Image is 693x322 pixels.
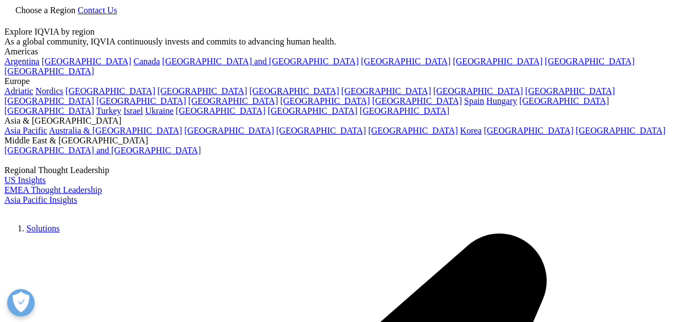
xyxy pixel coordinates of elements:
a: [GEOGRAPHIC_DATA] [276,126,366,135]
a: Australia & [GEOGRAPHIC_DATA] [49,126,182,135]
div: Asia & [GEOGRAPHIC_DATA] [4,116,689,126]
a: [GEOGRAPHIC_DATA] [484,126,574,135]
a: [GEOGRAPHIC_DATA] [96,96,186,106]
div: As a global community, IQVIA continuously invests and commits to advancing human health. [4,37,689,47]
a: Solutions [26,224,59,233]
a: [GEOGRAPHIC_DATA] [545,57,635,66]
a: [GEOGRAPHIC_DATA] [372,96,462,106]
div: Middle East & [GEOGRAPHIC_DATA] [4,136,689,146]
a: [GEOGRAPHIC_DATA] [184,126,274,135]
a: [GEOGRAPHIC_DATA] [42,57,131,66]
a: [GEOGRAPHIC_DATA] [188,96,278,106]
a: [GEOGRAPHIC_DATA] [360,106,449,115]
a: Asia Pacific [4,126,47,135]
a: [GEOGRAPHIC_DATA] [268,106,358,115]
a: Ukraine [145,106,174,115]
a: [GEOGRAPHIC_DATA] [525,86,615,96]
a: Adriatic [4,86,33,96]
a: [GEOGRAPHIC_DATA] [65,86,155,96]
a: [GEOGRAPHIC_DATA] [433,86,523,96]
a: Argentina [4,57,40,66]
a: [GEOGRAPHIC_DATA] [280,96,370,106]
button: Open Preferences [7,289,35,317]
div: Regional Thought Leadership [4,165,689,175]
div: Europe [4,76,689,86]
a: Contact Us [78,5,117,15]
a: [GEOGRAPHIC_DATA] [453,57,542,66]
div: Americas [4,47,689,57]
a: [GEOGRAPHIC_DATA] [368,126,458,135]
a: [GEOGRAPHIC_DATA] [576,126,665,135]
a: EMEA Thought Leadership [4,185,102,195]
a: Asia Pacific Insights [4,195,77,204]
a: [GEOGRAPHIC_DATA] [4,66,94,76]
a: [GEOGRAPHIC_DATA] [176,106,266,115]
a: Israel [124,106,144,115]
a: Hungary [486,96,517,106]
a: [GEOGRAPHIC_DATA] [519,96,609,106]
a: [GEOGRAPHIC_DATA] [249,86,339,96]
a: [GEOGRAPHIC_DATA] and [GEOGRAPHIC_DATA] [162,57,359,66]
a: Turkey [96,106,122,115]
a: [GEOGRAPHIC_DATA] [4,106,94,115]
a: Spain [464,96,484,106]
div: Explore IQVIA by region [4,27,689,37]
a: [GEOGRAPHIC_DATA] and [GEOGRAPHIC_DATA] [4,146,201,155]
a: US Insights [4,175,46,185]
a: Nordics [35,86,63,96]
a: Canada [134,57,160,66]
span: Choose a Region [15,5,75,15]
a: Korea [460,126,482,135]
a: [GEOGRAPHIC_DATA] [342,86,431,96]
a: [GEOGRAPHIC_DATA] [4,96,94,106]
a: [GEOGRAPHIC_DATA] [361,57,450,66]
a: [GEOGRAPHIC_DATA] [157,86,247,96]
